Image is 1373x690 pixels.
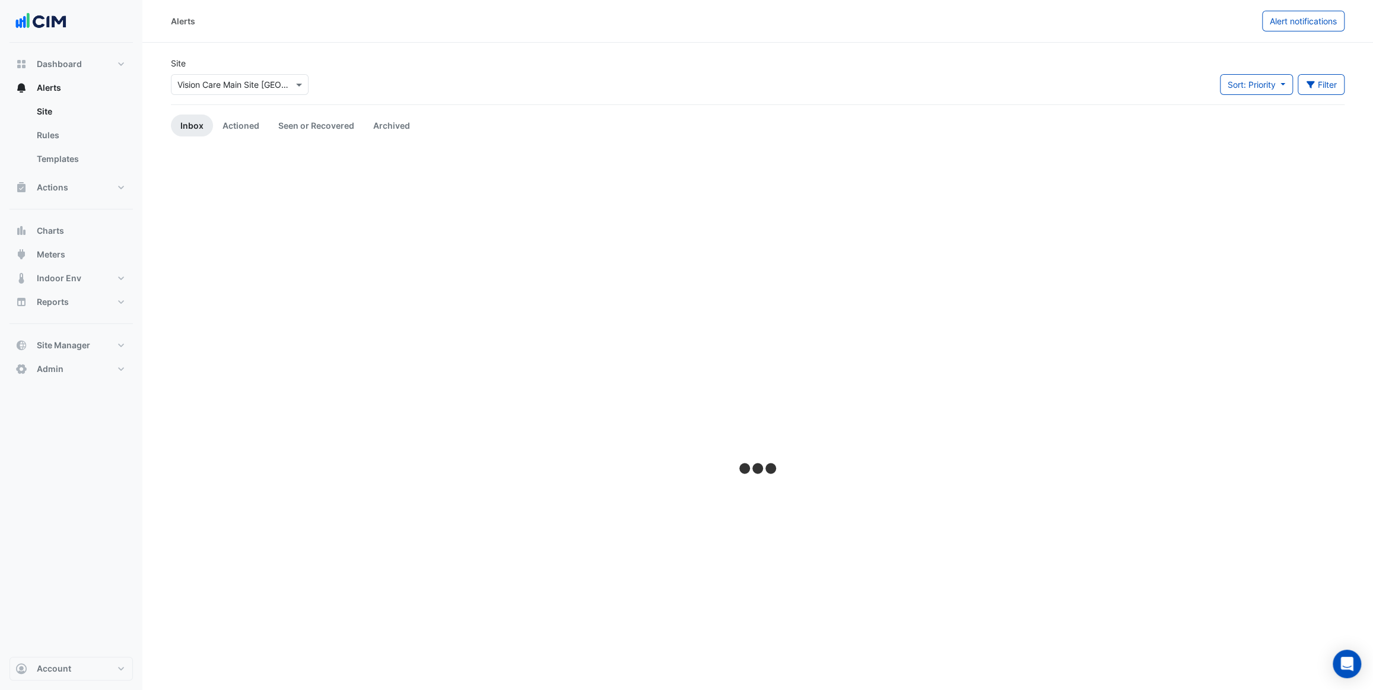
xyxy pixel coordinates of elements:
button: Filter [1298,74,1345,95]
span: Reports [37,296,69,308]
label: Site [171,57,186,69]
span: Actions [37,182,68,193]
button: Actions [9,176,133,199]
app-icon: Indoor Env [15,272,27,284]
app-icon: Dashboard [15,58,27,70]
a: Site [27,100,133,123]
app-icon: Site Manager [15,339,27,351]
a: Actioned [213,115,269,136]
button: Indoor Env [9,266,133,290]
div: Alerts [9,100,133,176]
button: Meters [9,243,133,266]
span: Dashboard [37,58,82,70]
button: Reports [9,290,133,314]
span: Charts [37,225,64,237]
button: Admin [9,357,133,381]
a: Templates [27,147,133,171]
app-icon: Actions [15,182,27,193]
button: Account [9,657,133,681]
span: Admin [37,363,63,375]
a: Archived [364,115,419,136]
button: Sort: Priority [1220,74,1293,95]
button: Charts [9,219,133,243]
div: Open Intercom Messenger [1333,650,1361,678]
a: Seen or Recovered [269,115,364,136]
span: Meters [37,249,65,260]
app-icon: Charts [15,225,27,237]
app-icon: Admin [15,363,27,375]
button: Alert notifications [1262,11,1345,31]
a: Rules [27,123,133,147]
span: Alerts [37,82,61,94]
button: Alerts [9,76,133,100]
span: Sort: Priority [1228,80,1276,90]
button: Dashboard [9,52,133,76]
span: Indoor Env [37,272,81,284]
app-icon: Reports [15,296,27,308]
div: Alerts [171,15,195,27]
app-icon: Meters [15,249,27,260]
img: Company Logo [14,9,68,33]
a: Inbox [171,115,213,136]
span: Alert notifications [1270,16,1337,26]
app-icon: Alerts [15,82,27,94]
button: Site Manager [9,333,133,357]
span: Account [37,663,71,675]
span: Site Manager [37,339,90,351]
